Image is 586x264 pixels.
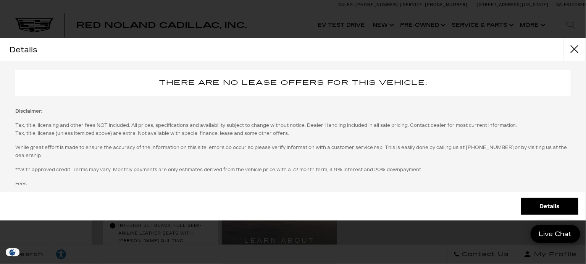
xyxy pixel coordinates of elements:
a: Details [521,198,578,215]
p: Fees [15,180,571,188]
strong: Disclaimer: [15,109,42,114]
p: **With approved credit. Terms may vary. Monthly payments are only estimates derived from the vehi... [15,166,571,174]
img: Opt-Out Icon [4,248,21,256]
h5: There are no lease offers for this vehicle. [23,78,563,88]
span: Live Chat [535,230,576,238]
button: close [563,38,586,61]
p: Tax, title, licensing and other fees NOT included. All prices, specifications and availability su... [15,121,571,138]
section: Click to Open Cookie Consent Modal [4,248,21,256]
p: While great effort is made to ensure the accuracy of the information on this site, errors do occu... [15,144,571,160]
a: Live Chat [531,225,580,243]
